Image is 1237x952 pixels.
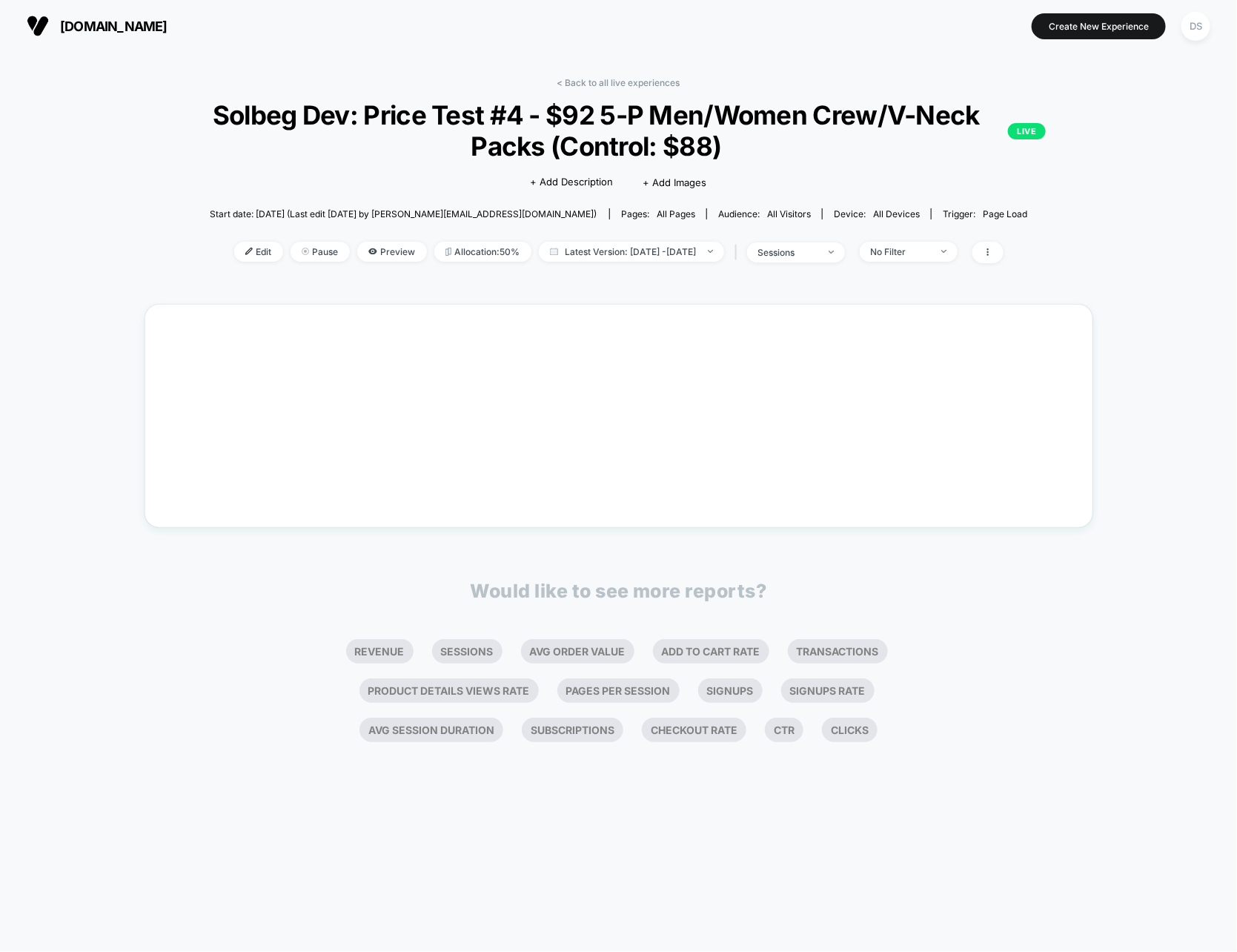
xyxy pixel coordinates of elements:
img: calendar [550,248,558,255]
div: Pages: [621,208,695,219]
span: Pause [291,242,350,262]
li: Avg Order Value [521,639,634,664]
span: Page Load [983,208,1027,219]
button: [DOMAIN_NAME] [22,14,172,38]
img: Visually logo [27,15,49,37]
img: rebalance [445,248,451,256]
img: end [829,251,834,254]
p: Would like to see more reports? [471,580,767,602]
li: Signups Rate [781,678,875,703]
img: end [302,248,309,255]
img: end [708,250,713,253]
span: all pages [657,208,695,219]
div: No Filter [871,246,930,257]
span: Allocation: 50% [434,242,531,262]
li: Clicks [822,718,878,742]
span: [DOMAIN_NAME] [60,19,168,34]
span: Start date: [DATE] (Last edit [DATE] by [PERSON_NAME][EMAIL_ADDRESS][DOMAIN_NAME]) [210,208,597,219]
p: LIVE [1008,123,1045,139]
li: Pages Per Session [557,678,680,703]
span: All Visitors [767,208,811,219]
li: Transactions [788,639,888,664]
span: + Add Images [643,176,707,188]
span: Solbeg Dev: Price Test #4 - $92 5-P Men/Women Crew/V-Neck Packs (Control: $88) [192,99,1046,162]
a: < Back to all live experiences [557,77,680,88]
div: DS [1181,12,1210,41]
button: Create New Experience [1032,13,1166,39]
li: Signups [698,678,763,703]
img: edit [245,248,253,255]
li: Product Details Views Rate [359,678,539,703]
li: Add To Cart Rate [653,639,769,664]
div: Audience: [718,208,811,219]
button: DS [1177,11,1215,42]
div: Trigger: [943,208,1027,219]
span: + Add Description [531,175,614,190]
li: Sessions [432,639,503,664]
span: | [732,242,747,263]
li: Avg Session Duration [359,718,503,742]
li: Revenue [346,639,414,664]
span: Edit [234,242,283,262]
div: sessions [758,247,818,258]
span: Preview [357,242,427,262]
li: Ctr [765,718,803,742]
img: end [941,250,946,253]
li: Checkout Rate [642,718,746,742]
span: all devices [873,208,920,219]
li: Subscriptions [522,718,623,742]
span: Latest Version: [DATE] - [DATE] [539,242,724,262]
span: Device: [822,208,931,219]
